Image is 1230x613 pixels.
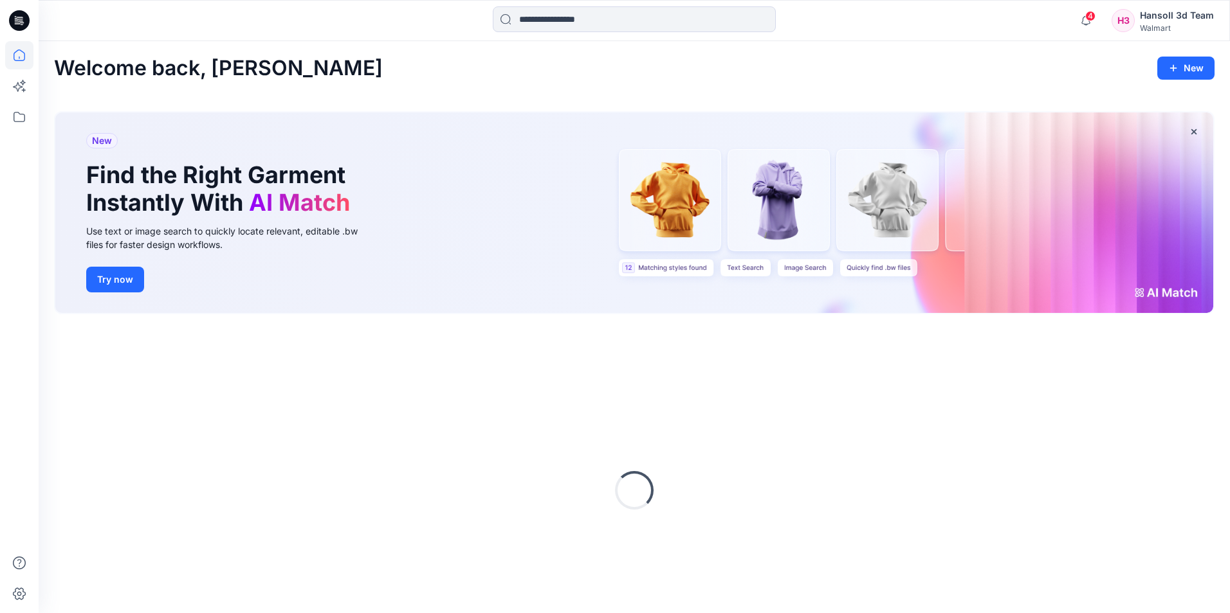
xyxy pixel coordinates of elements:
[92,133,112,148] span: New
[86,224,376,251] div: Use text or image search to quickly locate relevant, editable .bw files for faster design workflows.
[1112,9,1135,32] div: H3
[86,267,144,292] button: Try now
[1140,8,1214,23] div: Hansoll 3d Team
[1085,11,1096,21] span: 4
[1140,23,1214,33] div: Walmart
[249,188,350,217] span: AI Match
[54,57,383,80] h2: Welcome back, [PERSON_NAME]
[86,161,356,217] h1: Find the Right Garment Instantly With
[1157,57,1215,80] button: New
